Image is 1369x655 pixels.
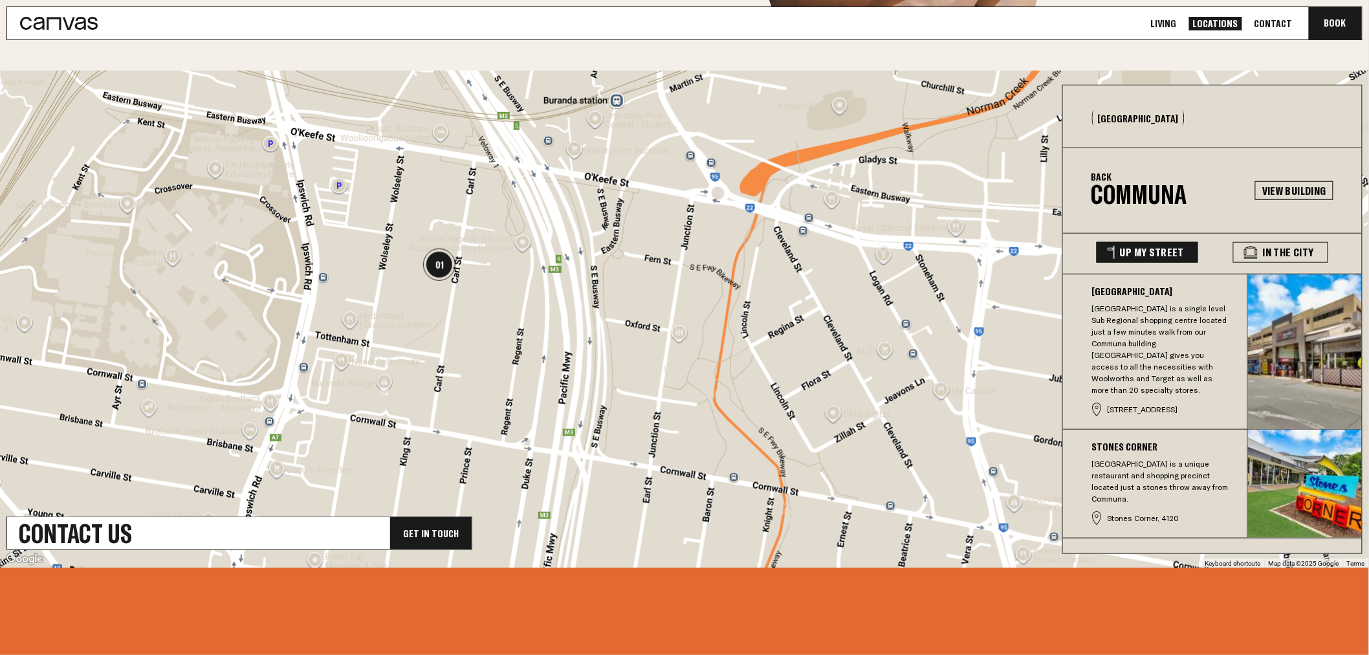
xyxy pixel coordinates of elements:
[1063,274,1247,429] button: [GEOGRAPHIC_DATA][GEOGRAPHIC_DATA] is a single level Sub Regional shopping centre located just a ...
[1233,242,1328,263] button: In The City
[1063,430,1247,538] button: Stones Corner[GEOGRAPHIC_DATA] is a unique restaurant and shopping precinct located just a stones...
[1092,458,1231,505] p: [GEOGRAPHIC_DATA] is a unique restaurant and shopping precinct located just a stones throw away f...
[1147,17,1181,30] a: Living
[3,551,46,568] a: Click to see this area on Google Maps
[1309,7,1362,39] button: Book
[390,517,472,550] div: Get In Touch
[1092,403,1231,417] div: [STREET_ADDRESS]
[1092,441,1231,452] h3: Stones Corner
[1248,430,1362,538] img: 22fdec406e465d208fdeaa16d987d708c114831a-1920x1280.jpg
[1092,286,1231,296] h3: [GEOGRAPHIC_DATA]
[1255,181,1333,200] a: View Building
[1269,560,1339,567] span: Map data ©2025 Google
[1347,560,1365,567] a: Terms (opens in new tab)
[3,551,46,568] img: Google
[418,243,461,286] div: 01
[1092,511,1231,526] div: Stones Corner, 4120
[1248,274,1362,429] img: 74ffd65f6ef5118f17b7fb68aafe8460331fd7f1-1920x1280.jpg
[1251,17,1297,30] a: Contact
[1205,559,1261,568] button: Keyboard shortcuts
[1091,172,1112,182] button: Back
[1189,17,1242,30] a: Locations
[1097,242,1198,263] button: Up My Street
[6,516,472,550] a: Contact UsGet In Touch
[1092,303,1231,396] p: [GEOGRAPHIC_DATA] is a single level Sub Regional shopping centre located just a few minutes walk ...
[1092,110,1185,126] button: [GEOGRAPHIC_DATA]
